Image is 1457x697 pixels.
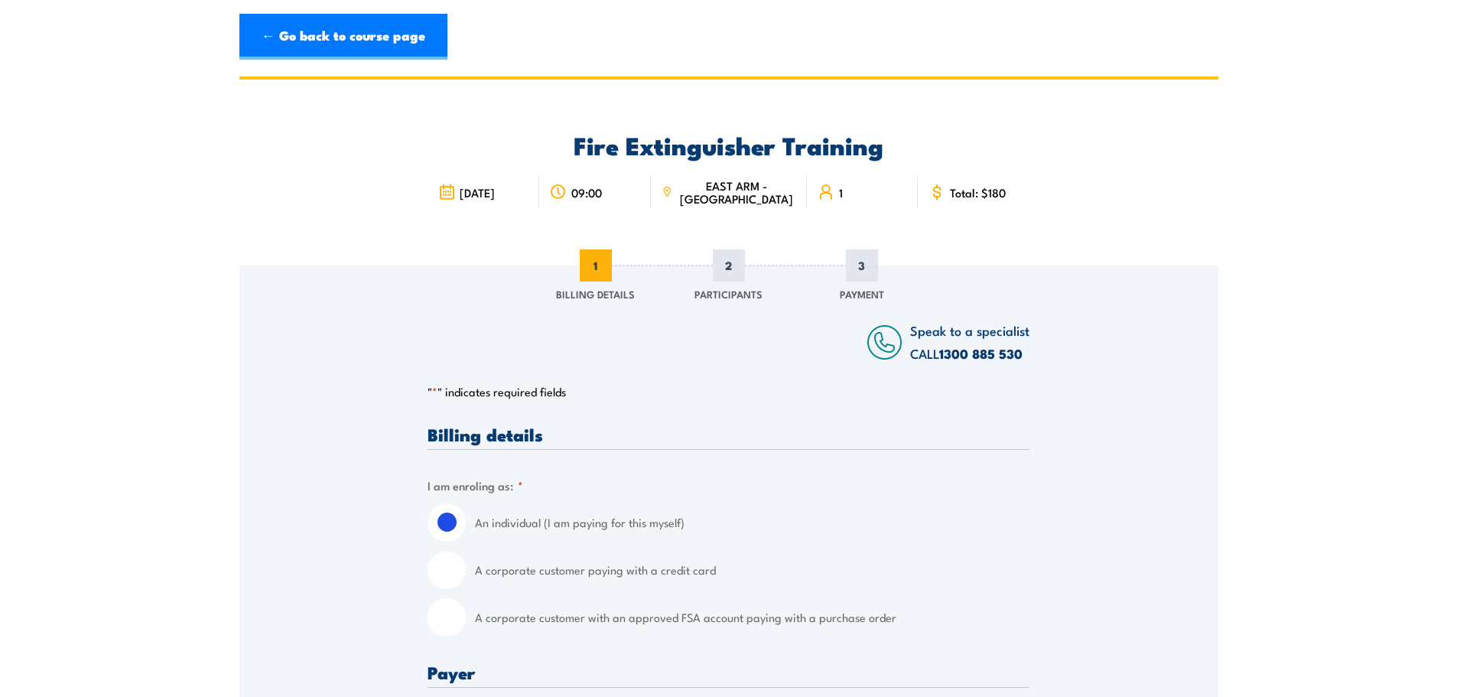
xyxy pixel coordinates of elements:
span: [DATE] [460,186,495,199]
h3: Billing details [428,425,1029,443]
span: 1 [580,249,612,282]
label: A corporate customer with an approved FSA account paying with a purchase order [475,598,1029,637]
span: Payment [840,286,884,301]
label: An individual (I am paying for this myself) [475,503,1029,542]
span: EAST ARM - [GEOGRAPHIC_DATA] [677,179,795,205]
p: " " indicates required fields [428,384,1029,399]
a: 1300 885 530 [939,344,1023,363]
span: Total: $180 [950,186,1006,199]
legend: I am enroling as: [428,477,523,494]
label: A corporate customer paying with a credit card [475,551,1029,589]
span: Participants [694,286,763,301]
span: Speak to a specialist CALL [910,321,1029,363]
span: 2 [713,249,745,282]
span: 09:00 [571,186,602,199]
span: 1 [839,186,843,199]
h3: Payer [428,663,1029,681]
a: ← Go back to course page [239,14,447,60]
span: 3 [846,249,878,282]
h2: Fire Extinguisher Training [428,134,1029,155]
span: Billing Details [556,286,635,301]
